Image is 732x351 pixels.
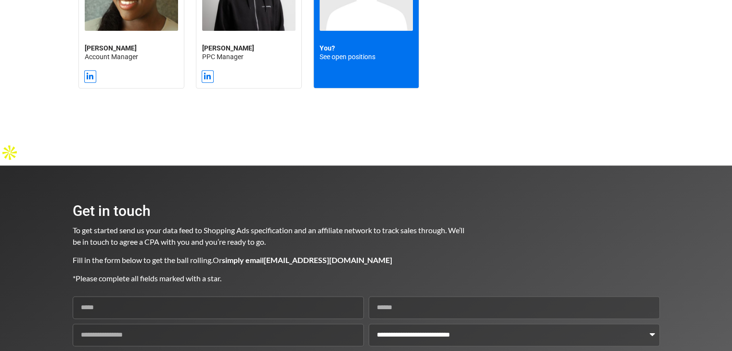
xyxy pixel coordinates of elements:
h2: See open positions [320,44,413,61]
h2: PPC Manager [202,44,295,61]
h2: Get in touch [73,204,465,218]
span: To get started send us your data feed to Shopping Ads specification and an affiliate network to t... [73,226,466,246]
b: [PERSON_NAME] [85,44,137,52]
h2: Account Manager [85,44,178,61]
span: Or [213,255,392,264]
span: Fill in the form below to get the ball rolling. [73,255,213,264]
strong: You? [320,44,335,52]
b: simply email [EMAIL_ADDRESS][DOMAIN_NAME] [222,255,392,264]
p: *Please complete all fields marked with a star. [73,273,465,284]
strong: [PERSON_NAME] [202,44,254,52]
